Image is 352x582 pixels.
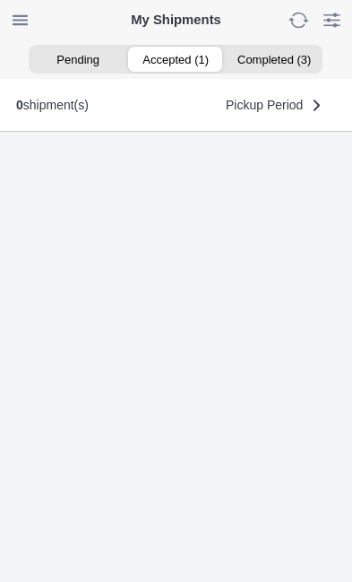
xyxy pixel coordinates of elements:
[16,98,89,112] div: shipment(s)
[16,98,23,112] b: 0
[226,99,303,111] span: Pickup Period
[127,47,225,72] ion-segment-button: Accepted (1)
[29,47,126,72] ion-segment-button: Pending
[225,47,322,72] ion-segment-button: Completed (3)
